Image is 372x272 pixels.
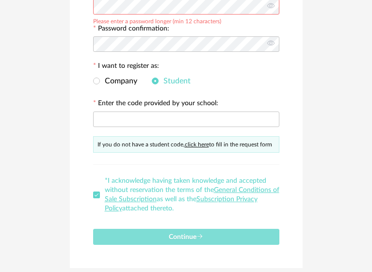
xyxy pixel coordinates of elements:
[105,177,279,212] span: *I acknowledge having taken knowledge and accepted without reservation the terms of the as well a...
[93,63,159,71] label: I want to register as:
[105,196,258,212] a: Subscription Privacy Policy
[93,136,279,153] div: If you do not have a student code, to fill in the request form
[159,77,191,85] span: Student
[100,77,137,85] span: Company
[185,142,209,147] a: click here
[93,229,279,245] button: Continue
[169,234,203,240] span: Continue
[93,100,218,109] label: Enter the code provided by your school:
[93,25,169,34] label: Password confirmation:
[105,187,279,203] a: General Conditions of Sale Subscription
[93,16,221,24] div: Please enter a password longer (min 12 characters)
